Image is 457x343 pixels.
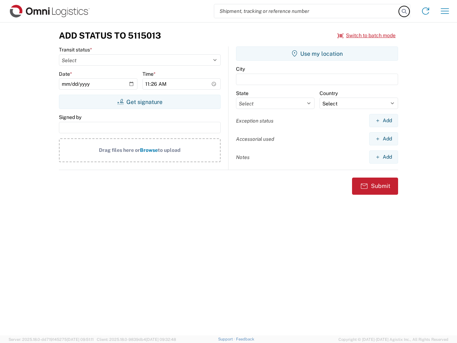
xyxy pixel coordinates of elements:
[369,150,398,164] button: Add
[67,337,94,342] span: [DATE] 09:51:11
[59,46,92,53] label: Transit status
[158,147,181,153] span: to upload
[214,4,399,18] input: Shipment, tracking or reference number
[236,90,248,96] label: State
[236,66,245,72] label: City
[97,337,176,342] span: Client: 2025.18.0-9839db4
[338,336,448,343] span: Copyright © [DATE]-[DATE] Agistix Inc., All Rights Reserved
[236,136,274,142] label: Accessorial used
[59,114,81,120] label: Signed by
[140,147,158,153] span: Browse
[352,178,398,195] button: Submit
[59,30,161,41] h3: Add Status to 5115013
[236,154,250,160] label: Notes
[9,337,94,342] span: Server: 2025.18.0-dd719145275
[146,337,176,342] span: [DATE] 09:32:48
[236,337,254,341] a: Feedback
[369,132,398,145] button: Add
[236,46,398,61] button: Use my location
[369,114,398,127] button: Add
[59,71,72,77] label: Date
[337,30,396,41] button: Switch to batch mode
[320,90,338,96] label: Country
[236,118,273,124] label: Exception status
[99,147,140,153] span: Drag files here or
[218,337,236,341] a: Support
[142,71,156,77] label: Time
[59,95,221,109] button: Get signature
